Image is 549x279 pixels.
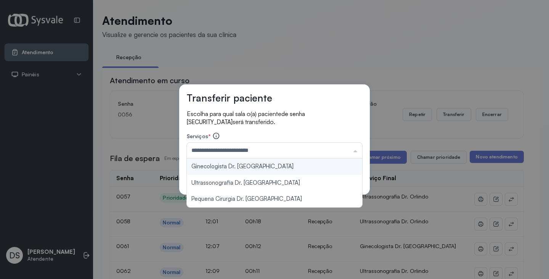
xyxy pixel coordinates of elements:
[187,110,305,126] span: de senha [SECURITY_DATA]
[187,158,362,175] li: Ginecologista Dr. [GEOGRAPHIC_DATA]
[187,92,272,104] h3: Transferir paciente
[187,191,362,207] li: Pequena Cirurgia Dr. [GEOGRAPHIC_DATA]
[187,133,208,139] span: Serviços
[187,110,362,126] p: Escolha para qual sala o(a) paciente será transferido.
[187,175,362,191] li: Ultrassonografia Dr. [GEOGRAPHIC_DATA]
